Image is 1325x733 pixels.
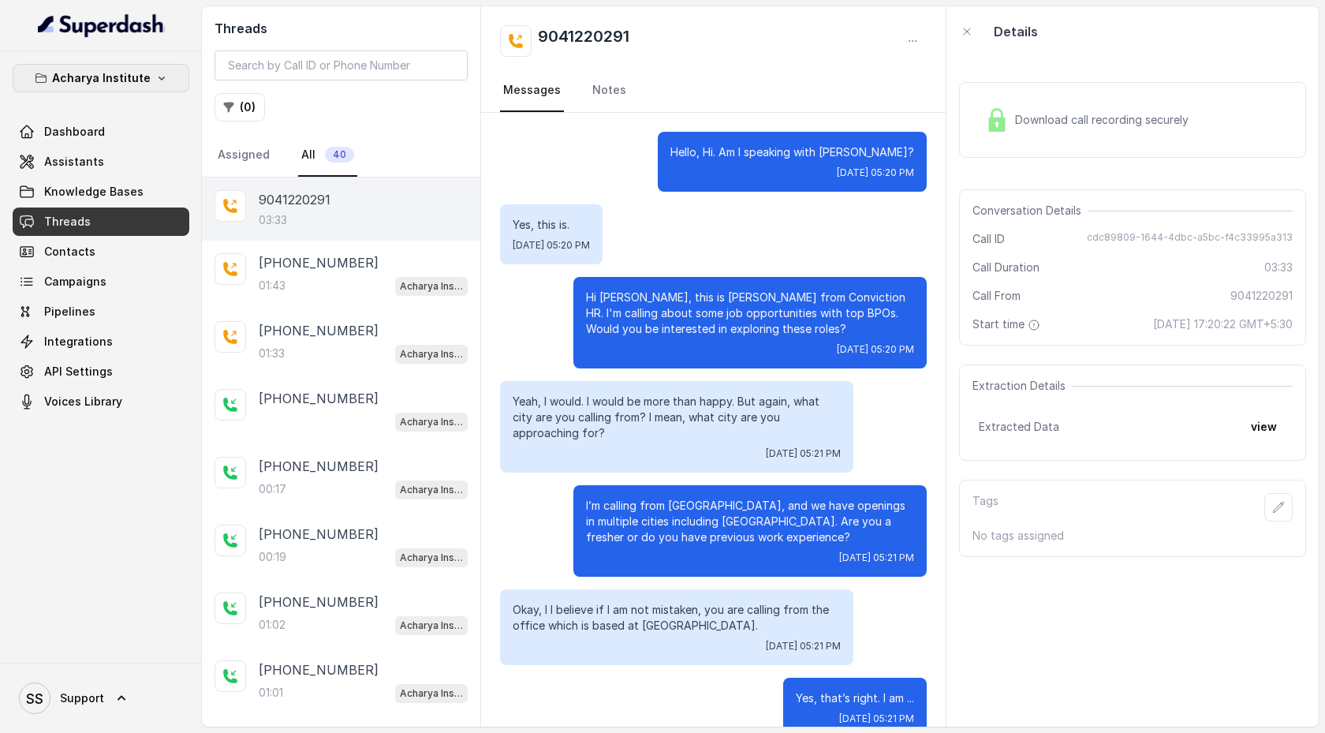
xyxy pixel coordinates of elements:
[215,19,468,38] h2: Threads
[972,316,1043,332] span: Start time
[586,290,914,337] p: Hi [PERSON_NAME], this is [PERSON_NAME] from Conviction HR. I'm calling about some job opportunit...
[259,593,379,611] p: [PHONE_NUMBER]
[13,357,189,386] a: API Settings
[766,447,841,460] span: [DATE] 05:21 PM
[400,414,463,430] p: Acharya Institute - Unpaid Application Fee Flow
[259,549,286,565] p: 00:19
[13,148,189,176] a: Assistants
[839,712,914,725] span: [DATE] 05:21 PM
[259,190,330,209] p: 9041220291
[972,493,998,522] p: Tags
[513,602,841,634] p: Okay, I I believe if I am not mistaken, you are calling from the office which is based at [GEOGRA...
[994,22,1038,41] p: Details
[259,685,283,701] p: 01:01
[44,334,113,350] span: Integrations
[1015,112,1195,128] span: Download call recording securely
[259,212,287,228] p: 03:33
[38,13,165,38] img: light.svg
[259,253,379,272] p: [PHONE_NUMBER]
[400,550,463,566] p: Acharya Institute - Unpaid Application Fee Flow
[259,457,379,476] p: [PHONE_NUMBER]
[13,267,189,296] a: Campaigns
[215,50,468,80] input: Search by Call ID or Phone Number
[259,617,286,633] p: 01:02
[259,660,379,679] p: [PHONE_NUMBER]
[13,676,189,720] a: Support
[400,346,463,362] p: Acharya Institute - Unpaid Application Fee Flow
[13,118,189,146] a: Dashboard
[513,394,841,441] p: Yeah, I would. I would be more than happy. But again, what city are you calling from? I mean, wha...
[259,321,379,340] p: [PHONE_NUMBER]
[1264,260,1293,275] span: 03:33
[259,346,285,361] p: 01:33
[400,482,463,498] p: Acharya Institute - Unpaid Application Fee Flow
[1241,413,1286,441] button: view
[44,364,113,380] span: API Settings
[586,498,914,545] p: I’m calling from [GEOGRAPHIC_DATA], and we have openings in multiple cities including [GEOGRAPHIC...
[766,640,841,653] span: [DATE] 05:21 PM
[60,690,104,706] span: Support
[972,231,1005,247] span: Call ID
[500,69,927,112] nav: Tabs
[1230,288,1293,304] span: 9041220291
[13,297,189,326] a: Pipelines
[670,144,914,160] p: Hello, Hi. Am I speaking with [PERSON_NAME]?
[44,274,106,290] span: Campaigns
[972,203,1088,219] span: Conversation Details
[44,214,91,230] span: Threads
[972,528,1293,544] p: No tags assigned
[400,279,463,294] p: Acharya Institute - Pending Enrolment Flow
[259,525,379,544] p: [PHONE_NUMBER]
[972,288,1021,304] span: Call From
[52,69,151,88] p: Acharya Institute
[13,327,189,356] a: Integrations
[837,166,914,179] span: [DATE] 05:20 PM
[13,64,189,92] button: Acharya Institute
[325,147,354,163] span: 40
[589,69,629,112] a: Notes
[839,552,914,564] span: [DATE] 05:21 PM
[13,237,189,266] a: Contacts
[513,239,590,252] span: [DATE] 05:20 PM
[298,134,357,177] a: All40
[972,378,1072,394] span: Extraction Details
[1153,316,1293,332] span: [DATE] 17:20:22 GMT+5:30
[44,124,105,140] span: Dashboard
[44,154,104,170] span: Assistants
[796,690,914,706] p: Yes, that’s right. I am ...
[1087,231,1293,247] span: cdc89809-1644-4dbc-a5bc-f4c33995a313
[837,343,914,356] span: [DATE] 05:20 PM
[44,244,95,260] span: Contacts
[538,25,629,57] h2: 9041220291
[26,690,43,707] text: SS
[13,178,189,206] a: Knowledge Bases
[215,134,468,177] nav: Tabs
[259,389,379,408] p: [PHONE_NUMBER]
[44,184,144,200] span: Knowledge Bases
[44,304,95,320] span: Pipelines
[513,217,590,233] p: Yes, this is.
[400,618,463,634] p: Acharya Institute - Unpaid Application Fee Flow
[500,69,564,112] a: Messages
[259,481,286,497] p: 00:17
[13,208,189,236] a: Threads
[215,93,265,122] button: (0)
[13,387,189,416] a: Voices Library
[44,394,122,410] span: Voices Library
[215,134,273,177] a: Assigned
[979,419,1059,435] span: Extracted Data
[259,278,286,294] p: 01:43
[400,686,463,701] p: Acharya Institute - Unpaid Application Fee Flow
[972,260,1039,275] span: Call Duration
[985,108,1009,132] img: Lock Icon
